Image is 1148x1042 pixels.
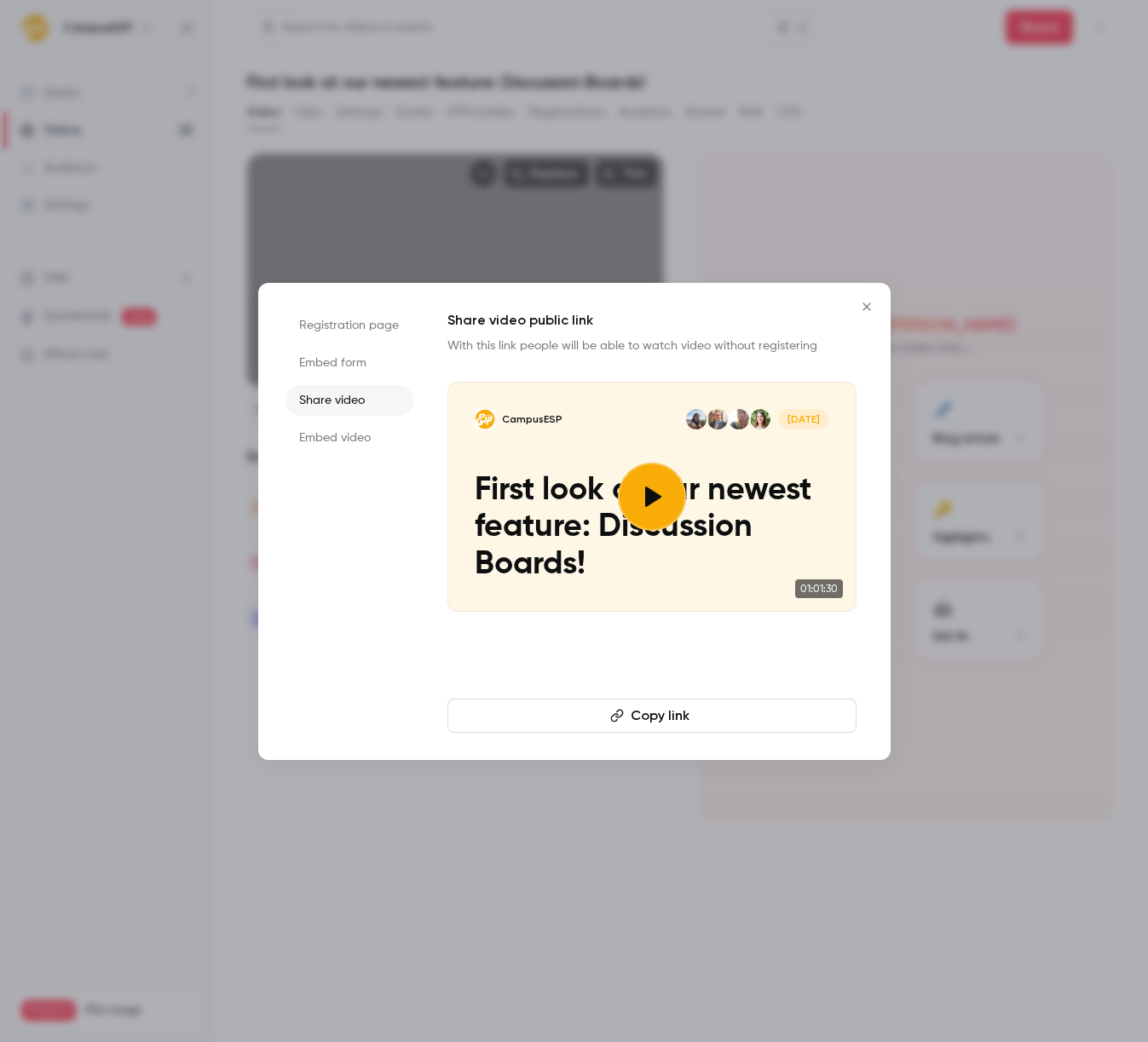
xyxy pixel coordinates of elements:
button: Copy link [447,699,857,733]
li: Embed video [286,423,413,453]
button: Close [850,290,884,324]
li: Registration page [286,310,413,341]
li: Share video [286,385,413,416]
h1: Share video public link [447,310,857,331]
p: With this link people will be able to watch video without registering [447,337,857,354]
li: Embed form [286,348,413,378]
span: 01:01:30 [795,579,843,598]
a: First look at our newest feature: Discussion Boards!CampusESPBrooke SterneckDanielle DreeszenGavi... [447,382,857,612]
